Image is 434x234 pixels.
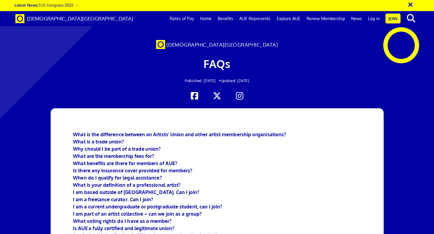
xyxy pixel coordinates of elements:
a: Explore AUE [274,11,303,26]
a: Benefits [215,11,236,26]
a: What benefits are there for members of AUE? [73,160,177,166]
a: News [348,11,365,26]
a: Latest News:TUC Congress 2025 → [14,2,78,8]
a: Is there any insurance cover provided for members? [73,168,192,174]
a: What is a trade union? [73,139,124,145]
a: I am part of an artist collective – can we join as a group? [73,211,202,217]
span: FAQs [203,57,230,70]
span: Published: [DATE] • [185,79,221,83]
a: I am a freelance curator. Can I join? [73,196,153,202]
a: What are the membership fees for? [73,153,154,159]
a: What voting rights do I have as a member? [73,218,171,224]
a: AUE Represents [236,11,274,26]
strong: Latest News: [14,2,39,8]
span: [DEMOGRAPHIC_DATA][GEOGRAPHIC_DATA] [27,15,133,22]
a: When do I qualify for legal assistance? [73,175,162,181]
a: What is your definition of a professional artist? [73,182,181,188]
a: I am a current undergraduate or postgraduate student, can I join? [73,204,222,210]
span: [DEMOGRAPHIC_DATA][GEOGRAPHIC_DATA] [166,42,278,48]
button: search [402,12,420,25]
a: I am based outside of [GEOGRAPHIC_DATA]. Can I join? [73,189,199,195]
h2: Updated: [DATE] [84,79,350,83]
a: Is AUE a fully certified and legitimate union? [73,225,174,231]
a: Renew Membership [303,11,348,26]
a: What is the difference between an Artists' Union and other artist membership organisations? [73,131,286,137]
a: Rates of Pay [167,11,197,26]
a: Brand [DEMOGRAPHIC_DATA][GEOGRAPHIC_DATA] [11,11,138,26]
a: Home [197,11,215,26]
a: Join [385,14,401,23]
a: Log in [365,11,383,26]
a: Why should I be part of a trade union? [73,146,161,152]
